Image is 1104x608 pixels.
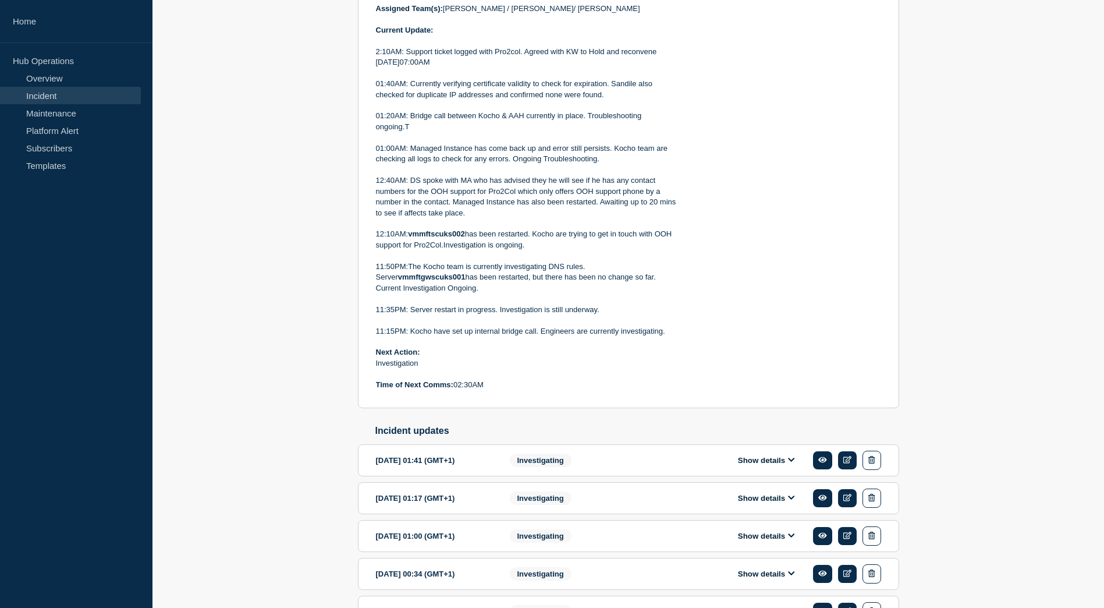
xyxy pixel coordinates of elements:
[734,455,798,465] button: Show details
[376,489,492,508] div: [DATE] 01:17 (GMT+1)
[376,451,492,470] div: [DATE] 01:41 (GMT+1)
[376,526,492,546] div: [DATE] 01:00 (GMT+1)
[376,229,676,250] p: 12:10AM: has been restarted. Kocho are trying to get in touch with OOH support for Pro2Col.Invest...
[734,493,798,503] button: Show details
[510,492,571,505] span: Investigating
[376,4,443,13] strong: Assigned Team(s):
[510,529,571,543] span: Investigating
[375,426,899,436] h2: Incident updates
[734,569,798,579] button: Show details
[376,143,676,165] p: 01:00AM: Managed Instance has come back up and error still persists. Kocho team are checking all ...
[376,380,453,389] strong: Time of Next Comms:
[376,348,420,356] strong: Next Action:
[376,111,676,132] p: 01:20AM: Bridge call between Kocho & AAH currently in place. Troubleshooting ongoing.T
[376,564,492,584] div: [DATE] 00:34 (GMT+1)
[376,261,676,294] p: 11:50PM:The Kocho team is currently investigating DNS rules. Server has been restarted, but there...
[376,175,676,218] p: 12:40AM: DS spoke with MA who has advised they he will see if he has any contact numbers for the ...
[376,26,434,34] strong: Current Update:
[510,567,571,581] span: Investigating
[376,326,676,337] p: 11:15PM: Kocho have set up internal bridge call. Engineers are currently investigating.
[376,305,676,315] p: 11:35PM: Server restart in progress. Investigation is still underway.
[734,531,798,541] button: Show details
[376,380,676,390] p: 02:30AM
[376,79,676,100] p: 01:40AM: Currently verifying certificate validity to check for expiration. Sandile also checked f...
[376,3,676,14] p: [PERSON_NAME] / [PERSON_NAME]/ [PERSON_NAME]
[408,229,465,238] strong: vmmftscuks002
[398,273,466,281] strong: vmmftgwscuks001
[376,47,676,68] p: 2:10AM: Support ticket logged with Pro2col. Agreed with KW to Hold and reconvene [DATE]07:00AM
[376,358,676,369] p: Investigation
[510,454,571,467] span: Investigating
